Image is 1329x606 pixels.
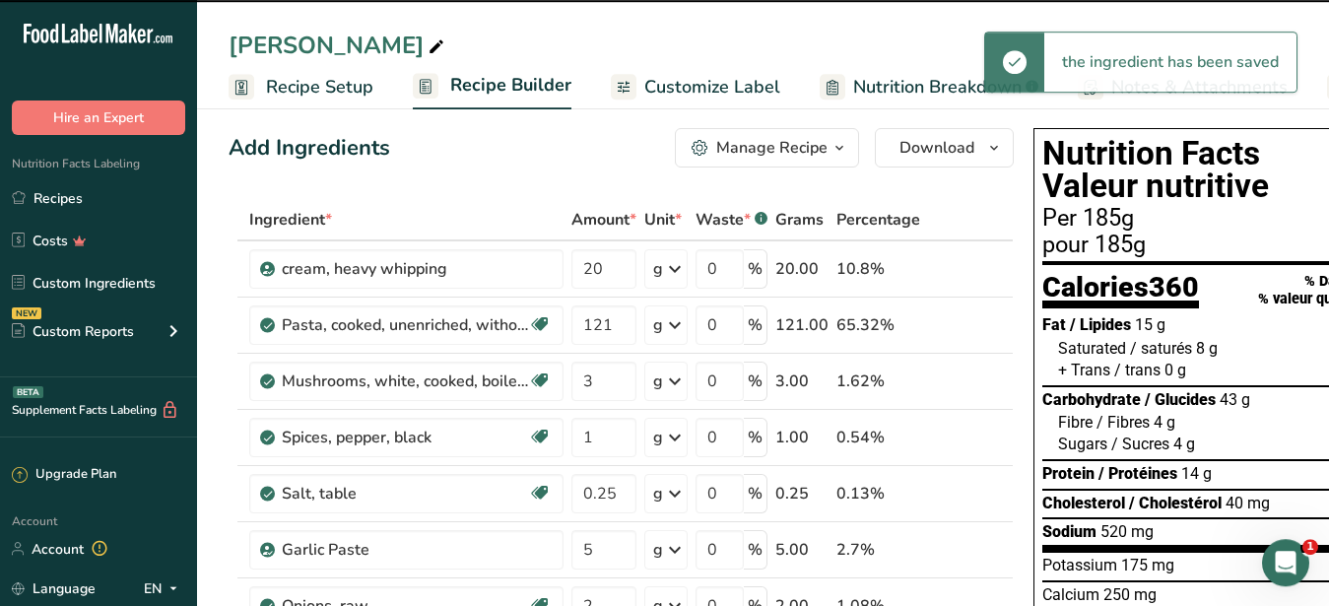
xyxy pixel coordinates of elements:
div: BETA [13,386,43,398]
span: 250 mg [1103,585,1157,604]
a: Recipe Setup [229,65,373,109]
div: NEW [12,307,41,319]
div: 2.7% [836,538,920,562]
div: g [653,313,663,337]
div: g [653,370,663,393]
span: 0 g [1164,361,1186,379]
div: Pasta, cooked, unenriched, without added salt [282,313,528,337]
div: 65.32% [836,313,920,337]
div: [PERSON_NAME] [229,28,448,63]
span: / trans [1114,361,1161,379]
span: 43 g [1220,390,1250,409]
span: 40 mg [1226,494,1270,512]
a: Language [12,572,96,606]
div: Mushrooms, white, cooked, boiled, drained, without salt [282,370,528,393]
span: 175 mg [1121,556,1174,574]
div: Calories [1042,273,1199,309]
a: Customize Label [611,65,780,109]
div: 1.00 [775,426,829,449]
span: Download [899,136,974,160]
span: Grams [775,208,824,232]
span: 1 [1302,539,1318,555]
span: Nutrition Breakdown [853,74,1022,101]
span: Protein [1042,464,1095,483]
span: 14 g [1181,464,1212,483]
div: Manage Recipe [716,136,828,160]
div: Salt, table [282,482,528,505]
span: Calcium [1042,585,1099,604]
span: Saturated [1058,339,1126,358]
div: Custom Reports [12,321,134,342]
div: g [653,538,663,562]
div: g [653,426,663,449]
iframe: Intercom live chat [1262,539,1309,586]
span: Carbohydrate [1042,390,1141,409]
span: Potassium [1042,556,1117,574]
div: Waste [696,208,767,232]
span: Fibre [1058,413,1093,432]
div: 0.54% [836,426,920,449]
span: Unit [644,208,682,232]
div: Add Ingredients [229,132,390,165]
span: 520 mg [1100,522,1154,541]
div: g [653,257,663,281]
span: / Lipides [1070,315,1131,334]
div: 1.62% [836,370,920,393]
a: Recipe Builder [413,63,571,110]
div: 0.25 [775,482,829,505]
span: + Trans [1058,361,1110,379]
div: 5.00 [775,538,829,562]
div: Garlic Paste [282,538,528,562]
span: / Sucres [1111,435,1169,453]
a: Nutrition Breakdown [820,65,1038,109]
span: 4 g [1154,413,1175,432]
span: Cholesterol [1042,494,1125,512]
div: Upgrade Plan [12,465,116,485]
div: 10.8% [836,257,920,281]
span: / Protéines [1098,464,1177,483]
span: / Glucides [1145,390,1216,409]
div: 0.13% [836,482,920,505]
span: Recipe Setup [266,74,373,101]
span: Sodium [1042,522,1096,541]
span: 4 g [1173,435,1195,453]
button: Hire an Expert [12,101,185,135]
button: Download [875,128,1014,168]
span: 360 [1149,270,1199,303]
span: Amount [571,208,636,232]
span: 15 g [1135,315,1165,334]
span: Customize Label [644,74,780,101]
div: cream, heavy whipping [282,257,528,281]
div: 20.00 [775,257,829,281]
span: / Cholestérol [1129,494,1222,512]
span: Sugars [1058,435,1107,453]
span: Fat [1042,315,1066,334]
span: Ingredient [249,208,332,232]
span: 8 g [1196,339,1218,358]
span: Percentage [836,208,920,232]
div: the ingredient has been saved [1044,33,1296,92]
span: Recipe Builder [450,72,571,99]
div: g [653,482,663,505]
div: EN [144,576,185,600]
span: / saturés [1130,339,1192,358]
div: 3.00 [775,370,829,393]
div: 121.00 [775,313,829,337]
span: / Fibres [1096,413,1150,432]
div: Spices, pepper, black [282,426,528,449]
button: Manage Recipe [675,128,859,168]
